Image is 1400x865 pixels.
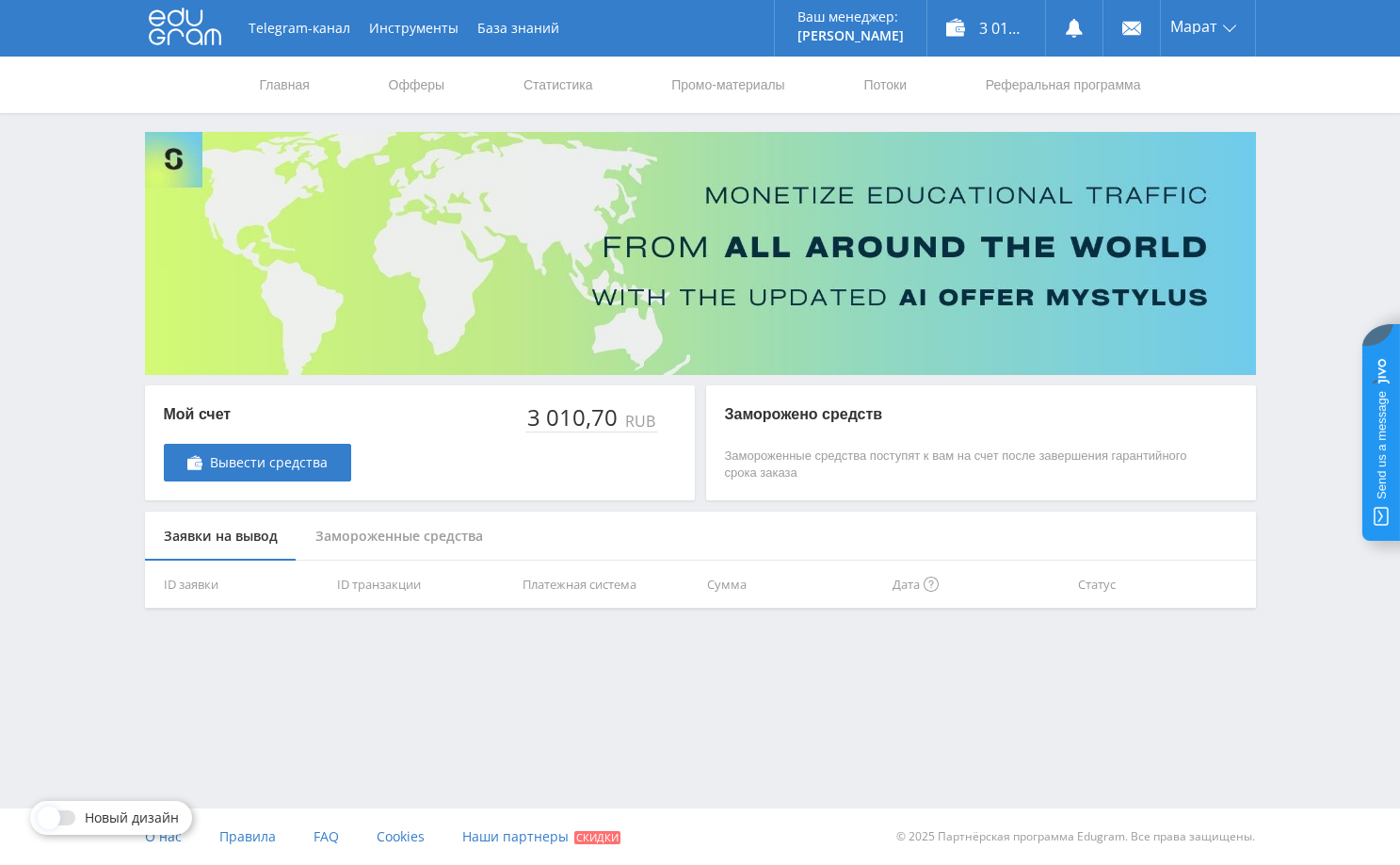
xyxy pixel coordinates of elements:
a: Потоки [861,57,909,113]
a: Промо-материалы [669,57,786,113]
span: FAQ [314,827,339,845]
a: Правила [219,808,276,865]
span: Марат [1170,19,1217,34]
p: Ваш менеджер: [797,9,904,24]
a: Статистика [522,57,595,113]
div: Замороженные средства [297,512,502,562]
th: Статус [1070,561,1256,609]
a: Вывести средства [164,444,351,481]
div: © 2025 Партнёрская программа Edugram. Все права защищены. [709,808,1255,865]
a: Cookies [377,808,425,865]
th: ID заявки [145,561,330,609]
span: Cookies [377,827,425,845]
th: Платежная система [515,561,700,609]
p: Замороженные средства поступят к вам на счет после завершения гарантийного срока заказа [725,448,1199,481]
p: [PERSON_NAME] [797,28,904,43]
th: Сумма [700,561,885,609]
a: FAQ [314,808,339,865]
a: Главная [258,57,312,113]
span: Правила [219,827,276,845]
span: Новый дизайн [85,810,179,825]
span: Вывести средства [210,455,328,470]
span: О нас [145,827,182,845]
a: Реферальная программа [984,57,1143,113]
th: Дата [885,561,1070,609]
p: Заморожено средств [725,404,1199,425]
img: Banner [145,132,1256,375]
th: ID транзакции [330,561,515,609]
p: Мой счет [164,404,351,425]
div: 3 010,70 [525,404,621,431]
a: Офферы [387,57,447,113]
span: Скидки [574,831,620,844]
a: Наши партнеры Скидки [462,808,620,865]
div: Заявки на вывод [145,512,297,562]
span: Наши партнеры [462,827,569,845]
a: О нас [145,808,182,865]
div: RUB [621,413,657,430]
